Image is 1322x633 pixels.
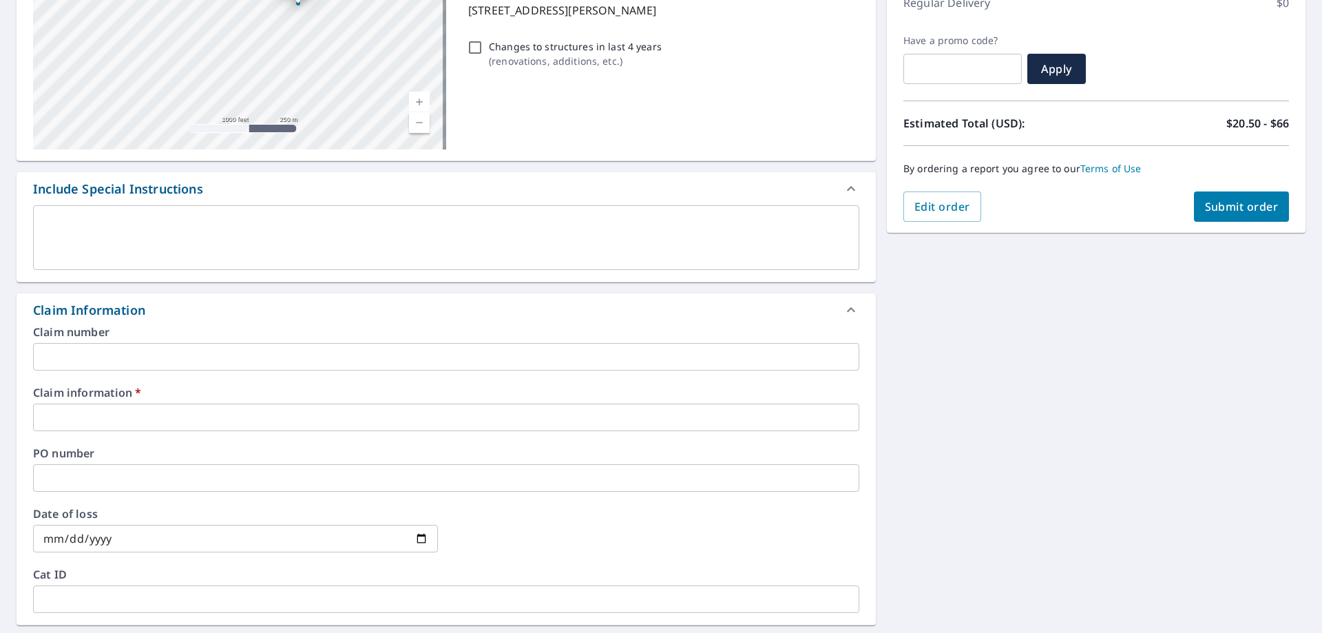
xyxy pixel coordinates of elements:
[903,191,981,222] button: Edit order
[1226,115,1289,132] p: $20.50 - $66
[903,163,1289,175] p: By ordering a report you agree to our
[17,172,876,205] div: Include Special Instructions
[409,112,430,133] a: Current Level 15, Zoom Out
[1205,199,1279,214] span: Submit order
[33,387,859,398] label: Claim information
[1038,61,1075,76] span: Apply
[903,34,1022,47] label: Have a promo code?
[409,92,430,112] a: Current Level 15, Zoom In
[914,199,970,214] span: Edit order
[33,326,859,338] label: Claim number
[903,115,1096,132] p: Estimated Total (USD):
[33,301,145,320] div: Claim Information
[1194,191,1290,222] button: Submit order
[33,448,859,459] label: PO number
[1027,54,1086,84] button: Apply
[33,569,859,580] label: Cat ID
[1080,162,1142,175] a: Terms of Use
[17,293,876,326] div: Claim Information
[468,2,854,19] p: [STREET_ADDRESS][PERSON_NAME]
[33,508,438,519] label: Date of loss
[489,39,662,54] p: Changes to structures in last 4 years
[33,180,203,198] div: Include Special Instructions
[489,54,662,68] p: ( renovations, additions, etc. )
